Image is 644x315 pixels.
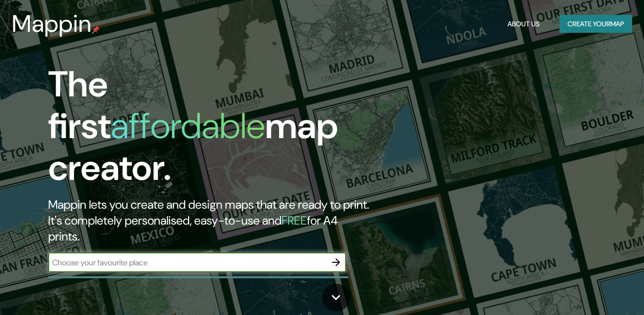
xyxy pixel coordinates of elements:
h1: affordable [111,103,265,149]
h5: FREE [282,213,307,228]
button: About Us [503,15,544,33]
h3: Mappin [12,10,92,38]
img: mappin-pin [92,26,100,34]
h1: The first map creator. [48,64,370,197]
button: Create yourmap [560,15,632,33]
h2: Mappin lets you create and design maps that are ready to print. It's completely personalised, eas... [48,197,370,244]
input: Choose your favourite place [48,257,326,268]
